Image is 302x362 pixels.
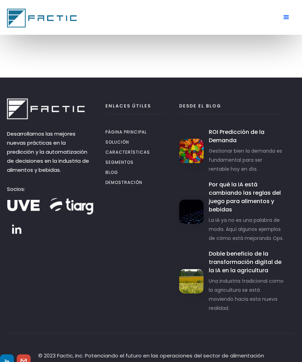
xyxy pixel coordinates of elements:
p: Gestionar bien la demanda es fundamental para ser rentable hoy en día. [209,146,284,174]
p: La IA ya no es una palabra de moda. Aquí algunos ejemplos de cómo está mejorando Ops. [209,216,284,243]
h4: desde el blog [179,102,284,114]
a: pàgina principal [105,128,166,138]
div: menu [276,7,297,28]
a: Solución [105,138,166,148]
p: Desarrollamos las mejores nuevas prácticas en la predicción y la automatización de decisiones en ... [7,129,89,175]
a: Doble beneficio de la transformación digital de la IA en la agriculturaUna industria tradicional ... [179,250,284,313]
p: Socios: [7,185,89,194]
a: características [105,148,166,158]
a: Por qué la IA está cambiando las reglas del juego para alimentos y bebidasLa IA ya no es una pala... [179,180,284,243]
h4: ENLACES ÚTILES [105,102,166,114]
a: BLOG [105,168,166,178]
p: Una industria tradicional como la agricultura se está moviendo hacia esta nueva realidad. [209,276,284,313]
h4: ROI Predicción de la Demanda [209,128,284,145]
p: © 2023 Factic, Inc. Potenciando el futuro en las operaciones del sector de alimentación [38,351,264,360]
a: dEMOstración [105,178,166,188]
h4: Doble beneficio de la transformación digital de la IA en la agricultura [209,250,284,275]
a: ROI Predicción de la DemandaGestionar bien la demanda es fundamental para ser rentable hoy en día. [179,128,284,174]
a: segmentos [105,158,166,168]
h4: Por qué la IA está cambiando las reglas del juego para alimentos y bebidas [209,180,284,214]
